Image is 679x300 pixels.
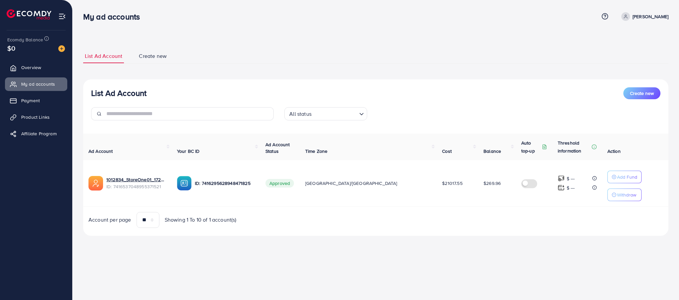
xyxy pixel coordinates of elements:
[88,176,103,191] img: ic-ads-acc.e4c84228.svg
[521,139,540,155] p: Auto top-up
[619,12,668,21] a: [PERSON_NAME]
[305,180,397,187] span: [GEOGRAPHIC_DATA]/[GEOGRAPHIC_DATA]
[5,127,67,140] a: Affiliate Program
[5,61,67,74] a: Overview
[85,52,122,60] span: List Ad Account
[5,77,67,91] a: My ad accounts
[5,94,67,107] a: Payment
[305,148,327,154] span: Time Zone
[139,52,167,60] span: Create new
[617,173,637,181] p: Add Fund
[623,87,660,99] button: Create new
[607,148,621,154] span: Action
[630,90,654,97] span: Create new
[195,179,255,187] p: ID: 7416295628948471825
[265,179,294,188] span: Approved
[165,216,237,224] span: Showing 1 To 10 of 1 account(s)
[633,13,668,21] p: [PERSON_NAME]
[5,110,67,124] a: Product Links
[21,97,40,104] span: Payment
[58,13,66,20] img: menu
[91,88,146,98] h3: List Ad Account
[21,114,50,120] span: Product Links
[558,139,590,155] p: Threshold information
[21,81,55,87] span: My ad accounts
[177,176,192,191] img: ic-ba-acc.ded83a64.svg
[442,180,462,187] span: $21017.55
[313,108,357,119] input: Search for option
[483,148,501,154] span: Balance
[106,176,166,183] a: 1012834_StoreOne01_1726797108911
[88,148,113,154] span: Ad Account
[288,109,313,119] span: All status
[88,216,131,224] span: Account per page
[21,64,41,71] span: Overview
[106,183,166,190] span: ID: 7416537048955371521
[567,175,575,183] p: $ ---
[21,130,57,137] span: Affiliate Program
[558,175,565,182] img: top-up amount
[607,189,642,201] button: Withdraw
[83,12,145,21] h3: My ad accounts
[7,9,51,20] img: logo
[58,45,65,52] img: image
[7,36,43,43] span: Ecomdy Balance
[106,176,166,190] div: <span class='underline'>1012834_StoreOne01_1726797108911</span></br>7416537048955371521
[567,184,575,192] p: $ ---
[7,43,15,53] span: $0
[558,184,565,191] img: top-up amount
[177,148,200,154] span: Your BC ID
[483,180,501,187] span: $269.96
[607,171,642,183] button: Add Fund
[617,191,636,199] p: Withdraw
[284,107,367,120] div: Search for option
[265,141,290,154] span: Ad Account Status
[442,148,452,154] span: Cost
